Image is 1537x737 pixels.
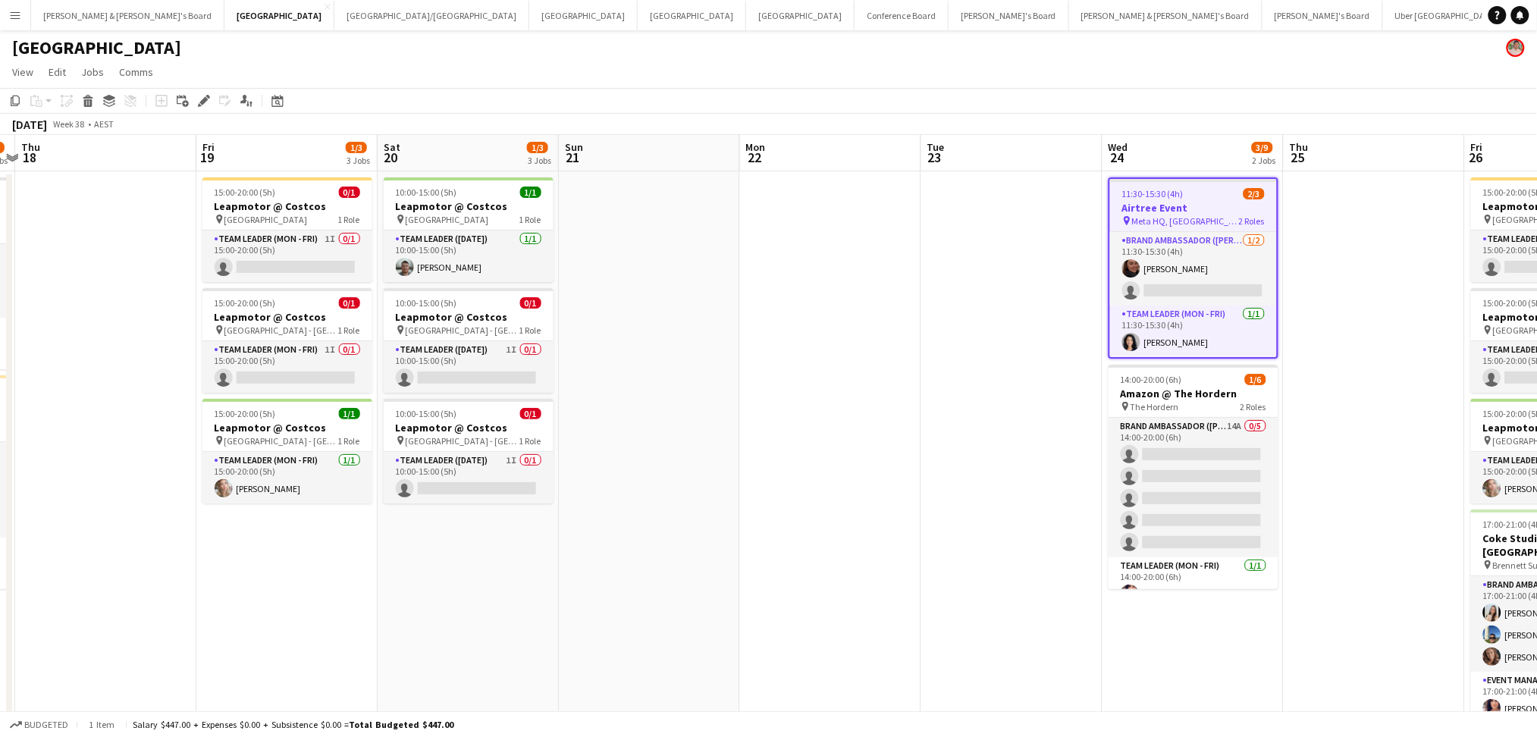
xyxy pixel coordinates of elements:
button: [GEOGRAPHIC_DATA] [638,1,746,30]
div: Salary $447.00 + Expenses $0.00 + Subsistence $0.00 = [133,719,453,730]
button: [GEOGRAPHIC_DATA]/[GEOGRAPHIC_DATA] [334,1,529,30]
button: Uber [GEOGRAPHIC_DATA] [1383,1,1511,30]
button: Budgeted [8,717,71,733]
button: Conference Board [855,1,949,30]
button: [GEOGRAPHIC_DATA] [529,1,638,30]
button: [PERSON_NAME] & [PERSON_NAME]'s Board [31,1,224,30]
button: [GEOGRAPHIC_DATA] [746,1,855,30]
button: [PERSON_NAME] & [PERSON_NAME]'s Board [1069,1,1263,30]
span: 1 item [83,719,120,730]
button: [PERSON_NAME]'s Board [1263,1,1383,30]
span: Budgeted [24,720,68,730]
app-user-avatar: Arrence Torres [1507,39,1525,57]
button: [GEOGRAPHIC_DATA] [224,1,334,30]
span: Total Budgeted $447.00 [349,719,453,730]
button: [PERSON_NAME]'s Board [949,1,1069,30]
